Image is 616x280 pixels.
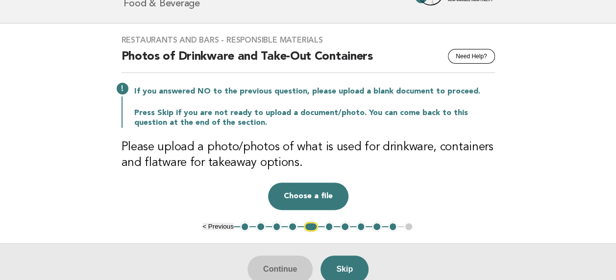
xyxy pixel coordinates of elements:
p: Press Skip if you are not ready to upload a document/photo. You can come back to this question at... [134,108,495,128]
h2: Photos of Drinkware and Take-Out Containers [122,49,495,73]
h3: Please upload a photo/photos of what is used for drinkware, containers and flatware for takeaway ... [122,140,495,171]
button: 8 [356,222,366,232]
button: 9 [372,222,382,232]
button: 5 [304,222,318,232]
button: Choose a file [268,183,348,210]
button: 7 [340,222,350,232]
button: 1 [240,222,250,232]
button: 2 [256,222,266,232]
h3: Restaurants and Bars - Responsible Materials [122,35,495,45]
button: Need Help? [448,49,494,64]
button: 3 [272,222,282,232]
button: < Previous [202,223,233,230]
p: If you answered NO to the previous question, please upload a blank document to proceed. [134,87,495,96]
button: 4 [288,222,297,232]
button: 6 [324,222,334,232]
button: 10 [388,222,398,232]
